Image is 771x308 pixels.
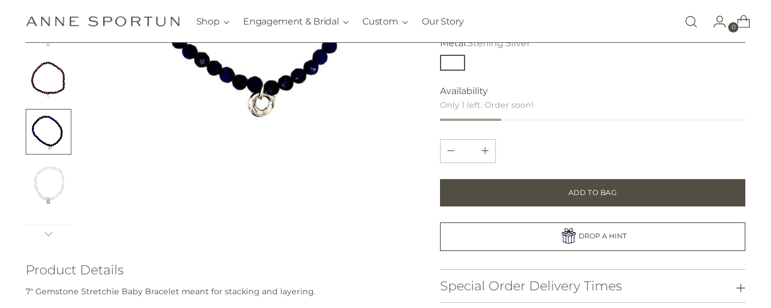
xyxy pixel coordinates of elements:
[440,84,488,98] span: Availability
[440,222,746,252] a: DROP A HINT
[579,232,627,240] span: DROP A HINT
[26,56,71,102] button: Change image to image 13
[728,10,750,33] a: Open cart modal
[441,140,461,163] button: Add product quantity
[26,161,71,207] button: Change image to image 15
[243,9,349,34] button: Engagement & Bridal
[440,37,530,50] label: Metal:
[680,10,703,33] a: Open search modal
[440,179,746,206] button: Add to Bag
[728,22,738,33] span: 0
[26,109,71,155] button: Change image to image 14
[467,38,530,48] span: Sterling Silver
[704,10,726,33] a: Go to the account page
[422,9,463,34] a: Our Story
[26,286,316,297] span: 7" Gemstone Stretchie Baby Bracelet meant for stacking and layering.
[475,140,495,163] button: Subtract product quantity
[362,9,408,34] button: Custom
[26,263,415,277] h3: Product Details
[568,188,617,198] span: Add to Bag
[440,100,534,110] span: Only 1 left. Order soon!
[26,214,71,260] button: Change image to image 16
[440,279,622,293] h3: Special Order Delivery Times
[440,270,746,302] button: Special Order Delivery Times
[26,16,180,27] a: Anne Sportun Fine Jewellery
[440,55,465,71] button: Sterling Silver
[196,9,230,34] button: Shop
[454,140,482,163] input: Product quantity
